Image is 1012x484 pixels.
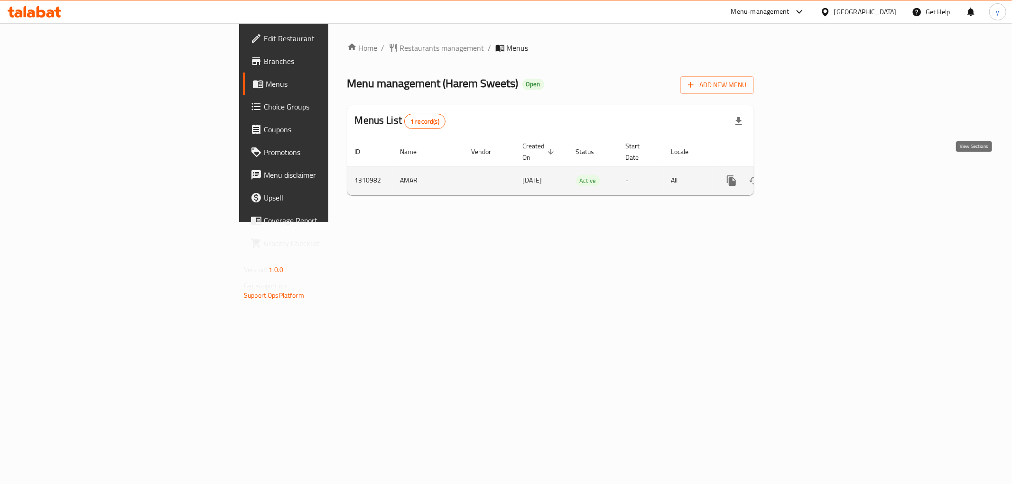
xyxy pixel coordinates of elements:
[680,76,754,94] button: Add New Menu
[243,209,408,232] a: Coverage Report
[618,166,664,195] td: -
[393,166,464,195] td: AMAR
[264,215,400,226] span: Coverage Report
[243,232,408,255] a: Grocery Checklist
[264,124,400,135] span: Coupons
[243,95,408,118] a: Choice Groups
[355,146,373,157] span: ID
[243,50,408,73] a: Branches
[355,113,446,129] h2: Menus List
[400,146,429,157] span: Name
[576,146,607,157] span: Status
[671,146,701,157] span: Locale
[472,146,504,157] span: Vendor
[244,280,288,292] span: Get support on:
[404,114,446,129] div: Total records count
[405,117,445,126] span: 1 record(s)
[243,27,408,50] a: Edit Restaurant
[507,42,529,54] span: Menus
[400,42,484,54] span: Restaurants management
[522,79,544,90] div: Open
[264,237,400,249] span: Grocery Checklist
[834,7,897,17] div: [GEOGRAPHIC_DATA]
[264,146,400,158] span: Promotions
[347,137,819,195] table: enhanced table
[389,42,484,54] a: Restaurants management
[266,78,400,90] span: Menus
[523,140,557,163] span: Created On
[743,169,766,192] button: Change Status
[269,264,283,276] span: 1.0.0
[243,118,408,141] a: Coupons
[243,186,408,209] a: Upsell
[264,169,400,181] span: Menu disclaimer
[523,174,542,186] span: [DATE]
[731,6,789,18] div: Menu-management
[243,73,408,95] a: Menus
[720,169,743,192] button: more
[488,42,492,54] li: /
[713,137,819,166] th: Actions
[727,110,750,133] div: Export file
[264,55,400,67] span: Branches
[244,289,304,301] a: Support.OpsPlatform
[264,101,400,112] span: Choice Groups
[264,33,400,44] span: Edit Restaurant
[347,73,519,94] span: Menu management ( Harem Sweets )
[996,7,999,17] span: y
[626,140,652,163] span: Start Date
[243,141,408,164] a: Promotions
[264,192,400,203] span: Upsell
[576,175,600,186] span: Active
[522,80,544,88] span: Open
[243,164,408,186] a: Menu disclaimer
[347,42,754,54] nav: breadcrumb
[664,166,713,195] td: All
[244,264,267,276] span: Version:
[688,79,746,91] span: Add New Menu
